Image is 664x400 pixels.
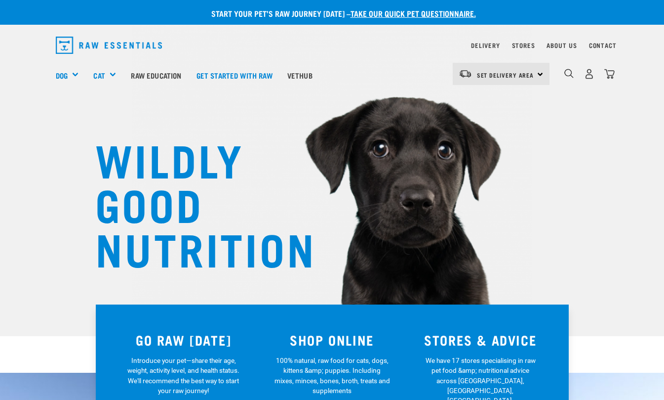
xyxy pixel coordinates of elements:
h1: WILDLY GOOD NUTRITION [95,136,293,269]
a: Raw Education [123,55,189,95]
a: Delivery [471,44,500,47]
h3: STORES & ADVICE [412,332,549,348]
p: 100% natural, raw food for cats, dogs, kittens &amp; puppies. Including mixes, minces, bones, bro... [274,356,390,396]
img: home-icon@2x.png [604,69,615,79]
img: van-moving.png [459,69,472,78]
span: Set Delivery Area [477,73,534,77]
h3: GO RAW [DATE] [116,332,252,348]
a: About Us [547,44,577,47]
h3: SHOP ONLINE [264,332,400,348]
a: Vethub [280,55,320,95]
a: Dog [56,70,68,81]
a: take our quick pet questionnaire. [351,11,476,15]
img: home-icon-1@2x.png [564,69,574,78]
a: Contact [589,44,617,47]
a: Stores [512,44,535,47]
a: Get started with Raw [189,55,280,95]
nav: dropdown navigation [48,33,617,58]
img: user.png [584,69,594,79]
img: Raw Essentials Logo [56,37,162,54]
a: Cat [93,70,105,81]
p: Introduce your pet—share their age, weight, activity level, and health status. We'll recommend th... [125,356,241,396]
